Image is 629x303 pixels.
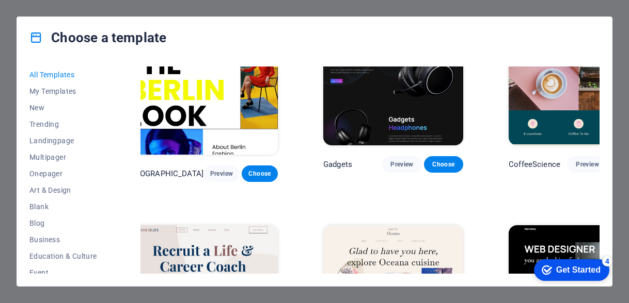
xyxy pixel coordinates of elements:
[424,156,463,173] button: Choose
[30,11,75,21] div: Get Started
[8,5,84,27] div: Get Started 4 items remaining, 20% complete
[29,248,97,264] button: Education & Culture
[203,165,240,182] button: Preview
[29,116,97,132] button: Trending
[29,231,97,248] button: Business
[323,16,463,145] img: Gadgets
[29,235,97,244] span: Business
[29,215,97,231] button: Blog
[29,165,97,182] button: Onepager
[76,2,87,12] div: 4
[250,170,270,178] span: Choose
[29,153,97,161] span: Multipager
[128,169,203,179] p: [GEOGRAPHIC_DATA]
[323,159,352,170] p: Gadgets
[568,156,607,173] button: Preview
[29,104,97,112] span: New
[29,170,97,178] span: Onepager
[242,165,278,182] button: Choose
[382,156,421,173] button: Preview
[29,219,97,227] span: Blog
[390,160,413,169] span: Preview
[212,170,231,178] span: Preview
[29,137,97,145] span: Landingpage
[29,264,97,281] button: Event
[29,198,97,215] button: Blank
[29,186,97,194] span: Art & Design
[29,99,97,116] button: New
[576,160,599,169] span: Preview
[29,66,97,83] button: All Templates
[29,132,97,149] button: Landingpage
[29,71,97,79] span: All Templates
[29,29,166,46] h4: Choose a template
[29,268,97,277] span: Event
[29,87,97,95] span: My Templates
[29,252,97,260] span: Education & Culture
[128,16,278,155] img: BERLIN
[29,203,97,211] span: Blank
[432,160,455,169] span: Choose
[29,149,97,165] button: Multipager
[509,159,560,170] p: CoffeeScience
[29,182,97,198] button: Art & Design
[29,120,97,128] span: Trending
[29,83,97,99] button: My Templates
